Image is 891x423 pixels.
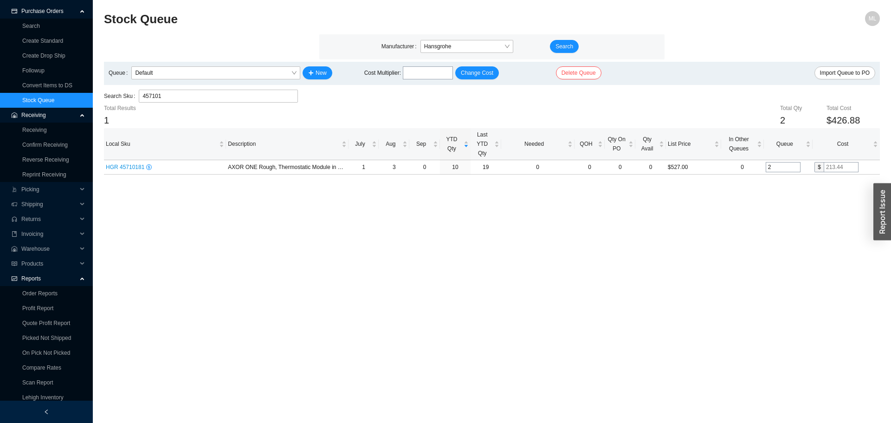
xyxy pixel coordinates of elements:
[780,104,826,113] div: Total Qty
[442,135,462,153] span: YTD Qty
[764,128,813,160] th: Queue sortable
[501,128,575,160] th: Needed sortable
[44,409,49,415] span: left
[556,66,601,79] button: Delete Queue
[635,160,666,175] td: 0
[576,139,596,149] span: QOH
[562,68,596,78] span: Delete Queue
[349,128,379,160] th: July sortable
[455,66,499,79] button: Change Cost
[501,160,575,175] td: 0
[814,162,824,172] div: $
[22,67,45,74] a: Followup
[11,276,18,281] span: fund
[666,128,721,160] th: List Price sortable
[550,40,579,53] button: Search
[21,256,77,271] span: Products
[228,139,339,149] span: Description
[780,115,785,125] span: 2
[22,156,69,163] a: Reverse Receiving
[605,128,635,160] th: Qty On PO sortable
[22,379,53,386] a: Scan Report
[135,67,297,79] span: Default
[379,128,409,160] th: Aug sortable
[21,108,77,123] span: Receiving
[820,68,870,78] span: Import Queue to PO
[575,160,605,175] td: 0
[22,127,47,133] a: Receiving
[11,231,18,237] span: book
[22,335,71,341] a: Picked Not Shipped
[350,139,370,149] span: July
[575,128,605,160] th: QOH sortable
[11,216,18,222] span: customer-service
[364,68,401,78] span: Cost Multiplier :
[109,66,131,79] label: Queue
[424,40,510,52] span: Hansgrohe
[11,261,18,267] span: read
[461,68,493,78] span: Change Cost
[826,113,860,128] span: $426.88
[409,128,440,160] th: Sep sortable
[471,160,501,175] td: 19
[379,160,409,175] td: 3
[381,139,400,149] span: Aug
[104,104,233,113] div: Total Results
[472,130,492,158] span: Last YTD Qty
[635,128,666,160] th: Qty Avail sortable
[21,212,77,227] span: Returns
[22,290,58,297] a: Order Reports
[22,394,64,401] a: Lehigh Inventory
[104,90,139,103] label: Search Sku
[440,160,471,175] td: 10
[22,23,40,29] a: Search
[22,97,54,104] a: Stock Queue
[814,139,871,149] span: Cost
[104,128,226,160] th: Local Sku sortable
[226,160,348,175] td: AXOR ONE Rough, Thermostatic Module in N.A.
[22,38,63,44] a: Create Standard
[21,182,77,197] span: Picking
[471,128,501,160] th: Last YTD Qty sortable
[766,139,804,149] span: Queue
[503,139,566,149] span: Needed
[21,271,77,286] span: Reports
[21,241,77,256] span: Warehouse
[146,164,152,170] span: dollar
[106,139,217,149] span: Local Sku
[826,104,880,113] div: Total Cost
[104,11,686,27] h2: Stock Queue
[869,11,877,26] span: ML
[21,197,77,212] span: Shipping
[721,160,764,175] td: 0
[814,66,875,79] button: Import Queue to PO
[381,40,420,53] label: Manufacturer
[22,52,65,59] a: Create Drop Ship
[605,160,635,175] td: 0
[349,160,379,175] td: 1
[22,305,53,312] a: Profit Report
[21,227,77,241] span: Invoicing
[607,135,626,153] span: Qty On PO
[723,135,755,153] span: In Other Queues
[22,364,61,371] a: Compare Rates
[316,68,327,78] span: New
[666,160,721,175] td: $527.00
[637,135,657,153] span: Qty Avail
[409,160,440,175] td: 0
[303,66,332,79] button: plusNew
[721,128,764,160] th: In Other Queues sortable
[22,171,66,178] a: Reprint Receiving
[22,142,68,148] a: Confirm Receiving
[308,70,314,77] span: plus
[226,128,348,160] th: Description sortable
[21,4,77,19] span: Purchase Orders
[22,350,70,356] a: On Pick Not Picked
[106,164,146,170] span: HGR 45710181
[104,115,109,125] span: 1
[813,128,880,160] th: Cost sortable
[824,162,859,172] input: 213.44
[411,139,431,149] span: Sep
[668,139,712,149] span: List Price
[555,42,573,51] span: Search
